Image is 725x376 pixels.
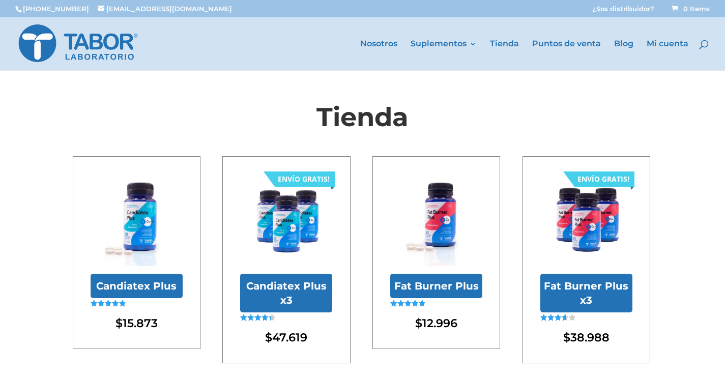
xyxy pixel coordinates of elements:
[415,316,457,330] bdi: 12.996
[390,300,425,330] span: Valorado en de 5
[670,5,710,13] a: 0 Items
[614,40,633,70] a: Blog
[540,314,575,321] div: Valorado en 3.67 de 5
[540,174,632,266] img: Fat Burner Plus x3
[91,274,183,298] h2: Candiatex Plus
[540,174,632,345] a: Fat Burner Plus x3 ENVÍO GRATIS! Fat Burner Plus x3Valorado en 3.67 de 5 $38.988
[73,99,653,140] h1: Tienda
[91,300,126,307] div: Valorado en 4.85 de 5
[240,174,332,345] a: Candiatex Plus x3 ENVÍO GRATIS! Candiatex Plus x3Valorado en 4.36 de 5 $47.619
[540,274,632,312] h2: Fat Burner Plus x3
[360,40,397,70] a: Nosotros
[240,314,271,351] span: Valorado en de 5
[577,171,629,187] div: ENVÍO GRATIS!
[240,274,332,312] h2: Candiatex Plus x3
[115,316,123,330] span: $
[240,314,275,321] div: Valorado en 4.36 de 5
[563,330,570,344] span: $
[98,5,232,13] a: [EMAIL_ADDRESS][DOMAIN_NAME]
[265,330,272,344] span: $
[563,330,610,344] bdi: 38.988
[390,174,482,331] a: Fat Burner Plus con pastillasFat Burner PlusValorado en 4.91 de 5 $12.996
[17,22,139,65] img: Laboratorio Tabor
[278,171,330,187] div: ENVÍO GRATIS!
[240,174,332,266] img: Candiatex Plus x3
[415,316,422,330] span: $
[91,174,183,266] img: Candiatex Plus con pastillas
[532,40,601,70] a: Puntos de venta
[265,330,307,344] bdi: 47.619
[91,174,183,331] a: Candiatex Plus con pastillasCandiatex PlusValorado en 4.85 de 5 $15.873
[115,316,158,330] bdi: 15.873
[592,6,654,17] a: ¿Sos distribuidor?
[390,274,482,298] h2: Fat Burner Plus
[411,40,477,70] a: Suplementos
[23,5,89,13] a: [PHONE_NUMBER]
[390,300,425,307] div: Valorado en 4.91 de 5
[390,174,482,266] img: Fat Burner Plus con pastillas
[91,300,125,330] span: Valorado en de 5
[490,40,519,70] a: Tienda
[647,40,688,70] a: Mi cuenta
[540,314,566,351] span: Valorado en de 5
[672,5,710,13] span: 0 Items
